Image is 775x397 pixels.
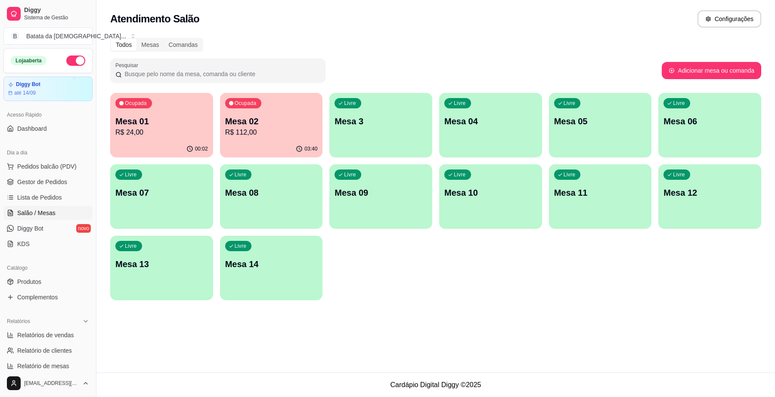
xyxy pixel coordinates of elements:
button: OcupadaMesa 01R$ 24,0000:02 [110,93,213,157]
p: Mesa 10 [444,187,537,199]
button: LivreMesa 04 [439,93,542,157]
button: LivreMesa 05 [549,93,652,157]
p: Mesa 08 [225,187,318,199]
button: Configurações [697,10,761,28]
p: Mesa 04 [444,115,537,127]
span: [EMAIL_ADDRESS][DOMAIN_NAME] [24,380,79,387]
p: Livre [673,171,685,178]
p: Livre [673,100,685,107]
span: Relatório de clientes [17,346,72,355]
p: Mesa 06 [663,115,756,127]
span: Diggy Bot [17,224,43,233]
span: Lista de Pedidos [17,193,62,202]
p: Livre [125,171,137,178]
div: Catálogo [3,261,93,275]
div: Mesas [136,39,164,51]
p: Livre [344,171,356,178]
button: LivreMesa 14 [220,236,323,300]
p: Livre [235,243,247,249]
p: Mesa 05 [554,115,647,127]
input: Pesquisar [122,70,320,78]
p: Livre [125,243,137,249]
div: Comandas [164,39,203,51]
p: Mesa 11 [554,187,647,199]
p: Livre [454,171,466,178]
button: LivreMesa 07 [110,164,213,229]
p: Mesa 13 [115,258,208,270]
button: LivreMesa 06 [658,93,761,157]
div: Loja aberta [11,56,46,65]
p: Mesa 02 [225,115,318,127]
div: Dia a dia [3,146,93,160]
p: Ocupada [125,100,147,107]
div: Todos [111,39,136,51]
button: LivreMesa 3 [329,93,432,157]
button: Pedidos balcão (PDV) [3,160,93,173]
p: R$ 112,00 [225,127,318,138]
p: Livre [235,171,247,178]
span: Produtos [17,277,41,286]
article: Diggy Bot [16,81,40,88]
button: Alterar Status [66,55,85,66]
span: B [11,32,19,40]
p: Mesa 01 [115,115,208,127]
button: Adicionar mesa ou comanda [662,62,761,79]
p: 00:02 [195,145,208,152]
span: KDS [17,240,30,248]
div: Acesso Rápido [3,108,93,122]
p: Mesa 12 [663,187,756,199]
p: R$ 24,00 [115,127,208,138]
button: LivreMesa 08 [220,164,323,229]
article: até 14/09 [14,89,36,96]
p: Livre [454,100,466,107]
h2: Atendimento Salão [110,12,199,26]
a: KDS [3,237,93,251]
button: LivreMesa 11 [549,164,652,229]
a: Relatório de mesas [3,359,93,373]
a: Relatório de clientes [3,344,93,357]
button: Select a team [3,28,93,45]
p: Livre [564,100,576,107]
span: Relatório de mesas [17,362,69,370]
span: Gestor de Pedidos [17,178,67,186]
button: LivreMesa 12 [658,164,761,229]
a: Diggy Botnovo [3,222,93,235]
button: [EMAIL_ADDRESS][DOMAIN_NAME] [3,373,93,394]
a: DiggySistema de Gestão [3,3,93,24]
a: Gestor de Pedidos [3,175,93,189]
span: Salão / Mesas [17,209,56,217]
span: Pedidos balcão (PDV) [17,162,77,171]
footer: Cardápio Digital Diggy © 2025 [96,372,775,397]
button: LivreMesa 13 [110,236,213,300]
button: LivreMesa 09 [329,164,432,229]
p: Mesa 3 [335,115,427,127]
a: Complementos [3,290,93,304]
span: Sistema de Gestão [24,14,89,21]
a: Salão / Mesas [3,206,93,220]
a: Produtos [3,275,93,289]
span: Complementos [17,293,58,302]
p: 03:40 [304,145,317,152]
p: Ocupada [235,100,257,107]
div: Batata da [DEMOGRAPHIC_DATA] ... [26,32,126,40]
button: OcupadaMesa 02R$ 112,0003:40 [220,93,323,157]
p: Livre [344,100,356,107]
p: Mesa 07 [115,187,208,199]
span: Diggy [24,6,89,14]
p: Mesa 14 [225,258,318,270]
span: Dashboard [17,124,47,133]
button: LivreMesa 10 [439,164,542,229]
label: Pesquisar [115,62,141,69]
a: Dashboard [3,122,93,135]
a: Relatórios de vendas [3,328,93,342]
p: Mesa 09 [335,187,427,199]
p: Livre [564,171,576,178]
a: Lista de Pedidos [3,191,93,204]
span: Relatórios de vendas [17,331,74,339]
span: Relatórios [7,318,30,325]
a: Diggy Botaté 14/09 [3,77,93,101]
